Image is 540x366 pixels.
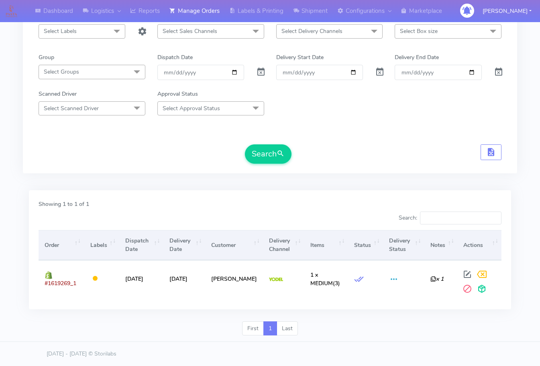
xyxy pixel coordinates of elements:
[383,230,424,260] th: Delivery Status: activate to sort column ascending
[163,27,217,35] span: Select Sales Channels
[276,53,324,62] label: Delivery Start Date
[157,90,198,98] label: Approval Status
[269,278,283,282] img: Yodel
[45,271,53,279] img: shopify.png
[39,53,54,62] label: Group
[84,230,119,260] th: Labels: activate to sort column ascending
[348,230,383,260] th: Status: activate to sort column ascending
[119,230,163,260] th: Dispatch Date: activate to sort column ascending
[420,212,501,224] input: Search:
[304,230,348,260] th: Items: activate to sort column ascending
[163,230,205,260] th: Delivery Date: activate to sort column ascending
[44,27,77,35] span: Select Labels
[44,105,99,112] span: Select Scanned Driver
[400,27,438,35] span: Select Box size
[399,212,501,224] label: Search:
[477,3,538,19] button: [PERSON_NAME]
[263,321,277,336] a: 1
[457,230,501,260] th: Actions: activate to sort column ascending
[119,260,163,297] td: [DATE]
[163,105,220,112] span: Select Approval Status
[263,230,304,260] th: Delivery Channel: activate to sort column ascending
[39,200,89,208] label: Showing 1 to 1 of 1
[45,280,76,287] span: #1619269_1
[205,230,263,260] th: Customer: activate to sort column ascending
[39,90,77,98] label: Scanned Driver
[310,271,340,287] span: (3)
[39,230,84,260] th: Order: activate to sort column ascending
[163,260,205,297] td: [DATE]
[44,68,79,76] span: Select Groups
[157,53,193,62] label: Dispatch Date
[430,275,444,283] i: x 1
[424,230,457,260] th: Notes: activate to sort column ascending
[205,260,263,297] td: [PERSON_NAME]
[245,144,291,164] button: Search
[310,271,333,287] span: 1 x MEDIUM
[281,27,342,35] span: Select Delivery Channels
[395,53,439,62] label: Delivery End Date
